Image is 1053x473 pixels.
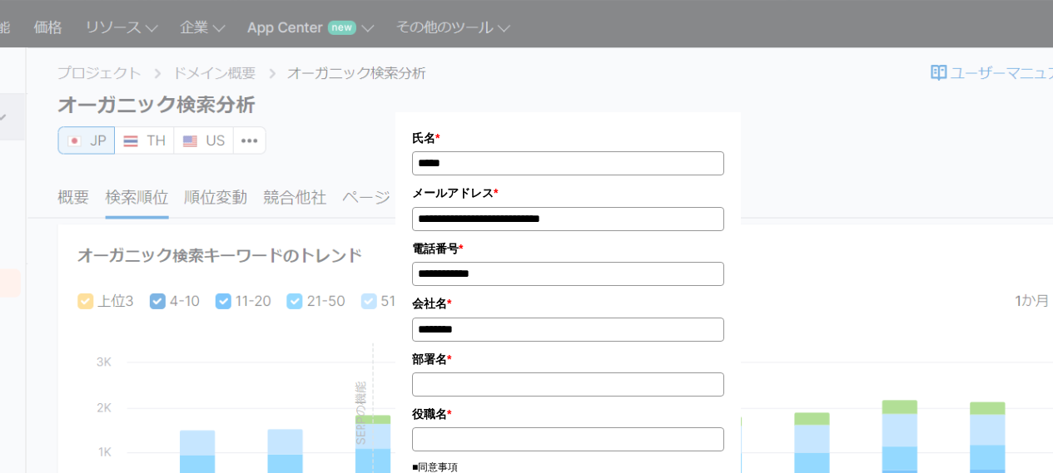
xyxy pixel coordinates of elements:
[412,350,724,368] label: 部署名
[412,405,724,423] label: 役職名
[412,239,724,258] label: 電話番号
[412,129,724,147] label: 氏名
[412,184,724,202] label: メールアドレス
[412,294,724,313] label: 会社名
